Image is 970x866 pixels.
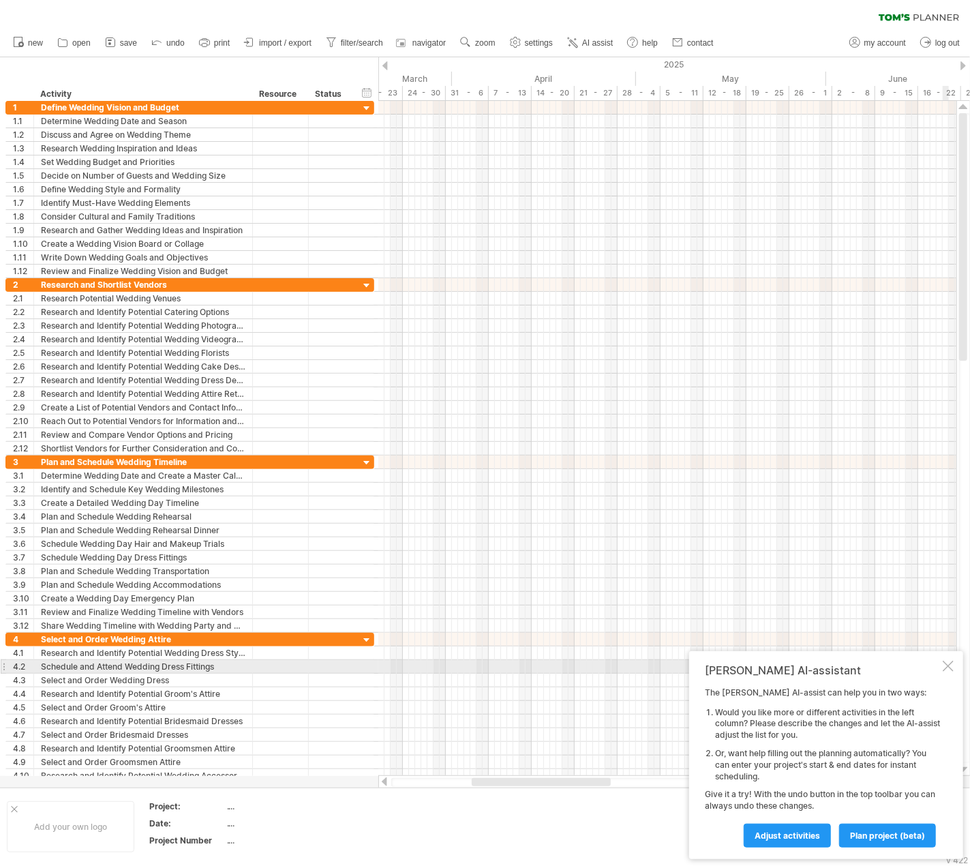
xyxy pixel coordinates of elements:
[41,578,245,591] div: Plan and Schedule Wedding Accommodations
[148,34,189,52] a: undo
[41,155,245,168] div: Set Wedding Budget and Priorities
[13,769,33,782] div: 4.10
[13,469,33,482] div: 3.1
[41,196,245,209] div: Identify Must-Have Wedding Elements
[41,660,245,673] div: Schedule and Attend Wedding Dress Fittings
[618,86,661,100] div: 28 - 4
[13,619,33,632] div: 3.12
[214,38,230,48] span: print
[715,748,940,782] li: Or, want help filling out the planning automatically? You can enter your project's start & end da...
[13,565,33,578] div: 3.8
[41,251,245,264] div: Write Down Wedding Goals and Objectives
[41,169,245,182] div: Decide on Number of Guests and Wedding Size
[41,524,245,537] div: Plan and Schedule Wedding Rehearsal Dinner
[525,38,553,48] span: settings
[41,510,245,523] div: Plan and Schedule Wedding Rehearsal
[575,86,618,100] div: 21 - 27
[506,34,557,52] a: settings
[744,824,831,848] a: Adjust activities
[41,333,245,346] div: Research and Identify Potential Wedding Videographers
[13,251,33,264] div: 1.11
[41,237,245,250] div: Create a Wedding Vision Board or Collage
[13,196,33,209] div: 1.7
[13,742,33,755] div: 4.8
[166,38,185,48] span: undo
[41,606,245,618] div: Review and Finalize Wedding Timeline with Vendors
[864,38,906,48] span: my account
[72,38,91,48] span: open
[13,374,33,387] div: 2.7
[13,224,33,237] div: 1.9
[41,142,245,155] div: Research Wedding Inspiration and Ideas
[41,115,245,128] div: Determine Wedding Date and Season
[41,346,245,359] div: Research and Identify Potential Wedding Florists
[13,401,33,414] div: 2.9
[149,835,224,846] div: Project Number
[703,86,746,100] div: 12 - 18
[227,801,342,812] div: ....
[839,824,936,848] a: plan project (beta)
[41,374,245,387] div: Research and Identify Potential Wedding Dress Designers
[446,86,489,100] div: 31 - 6
[13,496,33,509] div: 3.3
[41,537,245,550] div: Schedule Wedding Day Hair and Makeup Trials
[13,442,33,455] div: 2.12
[41,483,245,496] div: Identify and Schedule Key Wedding Milestones
[120,38,137,48] span: save
[13,701,33,714] div: 4.5
[41,742,245,755] div: Research and Identify Potential Groomsmen Attire
[846,34,910,52] a: my account
[13,674,33,687] div: 4.3
[41,456,245,468] div: Plan and Schedule Wedding Timeline
[394,34,450,52] a: navigator
[54,34,95,52] a: open
[41,701,245,714] div: Select and Order Groom's Attire
[705,663,940,677] div: [PERSON_NAME] AI-assistant
[41,292,245,305] div: Research Potential Wedding Venues
[13,756,33,768] div: 4.9
[322,34,387,52] a: filter/search
[642,38,658,48] span: help
[259,87,301,101] div: Resource
[13,415,33,428] div: 2.10
[13,305,33,318] div: 2.2
[41,551,245,564] div: Schedule Wedding Day Dress Fittings
[661,86,703,100] div: 5 - 11
[41,496,245,509] div: Create a Detailed Wedding Day Timeline
[875,86,918,100] div: 9 - 15
[13,128,33,141] div: 1.2
[13,169,33,182] div: 1.5
[13,715,33,728] div: 4.6
[41,592,245,605] div: Create a Wedding Day Emergency Plan
[13,101,33,114] div: 1
[489,86,532,100] div: 7 - 13
[13,483,33,496] div: 3.2
[412,38,446,48] span: navigator
[13,155,33,168] div: 1.4
[41,469,245,482] div: Determine Wedding Date and Create a Master Calendar
[41,756,245,768] div: Select and Order Groomsmen Attire
[746,86,789,100] div: 19 - 25
[41,101,245,114] div: Define Wedding Vision and Budget
[13,687,33,700] div: 4.4
[227,835,342,846] div: ....
[41,674,245,687] div: Select and Order Wedding Dress
[13,115,33,128] div: 1.1
[935,38,960,48] span: log out
[564,34,617,52] a: AI assist
[227,818,342,829] div: ....
[13,142,33,155] div: 1.3
[41,428,245,441] div: Review and Compare Vendor Options and Pricing
[41,305,245,318] div: Research and Identify Potential Catering Options
[41,565,245,578] div: Plan and Schedule Wedding Transportation
[13,387,33,400] div: 2.8
[13,660,33,673] div: 4.2
[41,183,245,196] div: Define Wedding Style and Formality
[13,551,33,564] div: 3.7
[13,346,33,359] div: 2.5
[918,86,961,100] div: 16 - 22
[41,387,245,400] div: Research and Identify Potential Wedding Attire Retailers
[13,360,33,373] div: 2.6
[13,578,33,591] div: 3.9
[10,34,47,52] a: new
